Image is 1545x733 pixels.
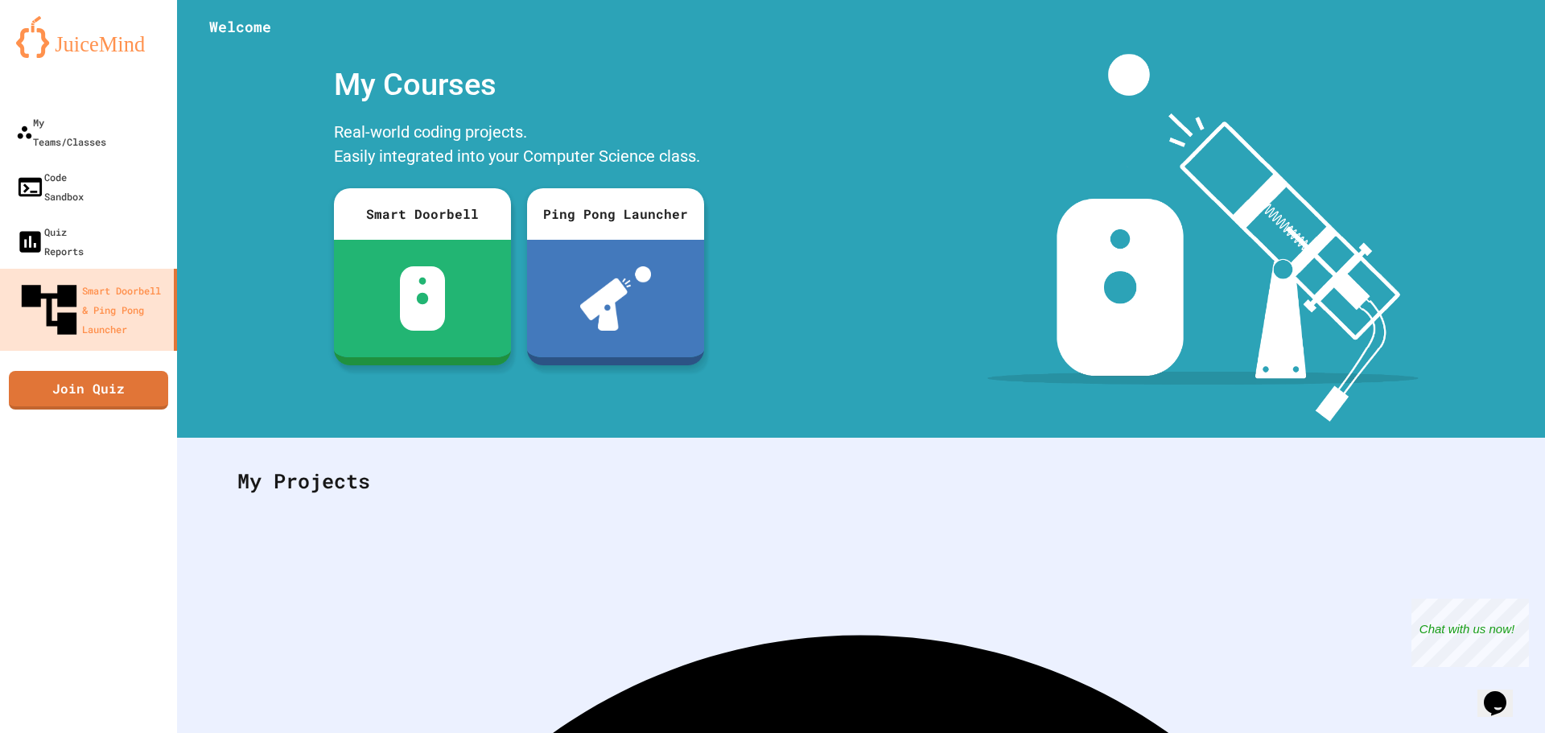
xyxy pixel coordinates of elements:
[527,188,704,240] div: Ping Pong Launcher
[326,116,712,176] div: Real-world coding projects. Easily integrated into your Computer Science class.
[16,167,84,206] div: Code Sandbox
[580,266,652,331] img: ppl-with-ball.png
[16,113,106,151] div: My Teams/Classes
[16,16,161,58] img: logo-orange.svg
[9,371,168,410] a: Join Quiz
[16,222,84,261] div: Quiz Reports
[221,450,1501,513] div: My Projects
[334,188,511,240] div: Smart Doorbell
[1477,669,1529,717] iframe: chat widget
[400,266,446,331] img: sdb-white.svg
[326,54,712,116] div: My Courses
[987,54,1419,422] img: banner-image-my-projects.png
[1411,599,1529,667] iframe: chat widget
[16,277,167,343] div: Smart Doorbell & Ping Pong Launcher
